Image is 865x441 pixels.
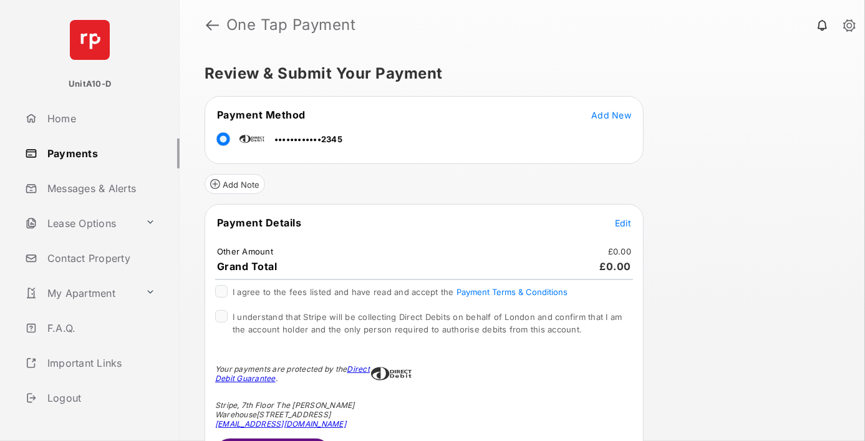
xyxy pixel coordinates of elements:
a: Home [20,104,180,133]
button: Add Note [205,174,265,194]
span: I understand that Stripe will be collecting Direct Debits on behalf of London and confirm that I ... [233,312,622,334]
button: Add New [591,109,631,121]
td: £0.00 [607,246,632,257]
span: Payment Details [217,216,302,229]
a: [EMAIL_ADDRESS][DOMAIN_NAME] [215,419,346,429]
div: Your payments are protected by the . [215,364,371,383]
a: F.A.Q. [20,313,180,343]
span: ••••••••••••2345 [274,134,342,144]
span: Add New [591,110,631,120]
a: Important Links [20,348,160,378]
span: Grand Total [217,260,278,273]
a: My Apartment [20,278,140,308]
h5: Review & Submit Your Payment [205,66,830,81]
span: £0.00 [600,260,632,273]
a: Direct Debit Guarantee [215,364,370,383]
a: Lease Options [20,208,140,238]
a: Contact Property [20,243,180,273]
a: Logout [20,383,180,413]
span: I agree to the fees listed and have read and accept the [233,287,568,297]
span: Edit [615,218,631,228]
div: Stripe, 7th Floor The [PERSON_NAME] Warehouse [STREET_ADDRESS] [215,400,371,429]
button: I agree to the fees listed and have read and accept the [457,287,568,297]
a: Messages & Alerts [20,173,180,203]
span: Payment Method [217,109,306,121]
strong: One Tap Payment [226,17,356,32]
a: Payments [20,138,180,168]
p: UnitA10-D [69,78,111,90]
img: svg+xml;base64,PHN2ZyB4bWxucz0iaHR0cDovL3d3dy53My5vcmcvMjAwMC9zdmciIHdpZHRoPSI2NCIgaGVpZ2h0PSI2NC... [70,20,110,60]
td: Other Amount [216,246,274,257]
button: Edit [615,216,631,229]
